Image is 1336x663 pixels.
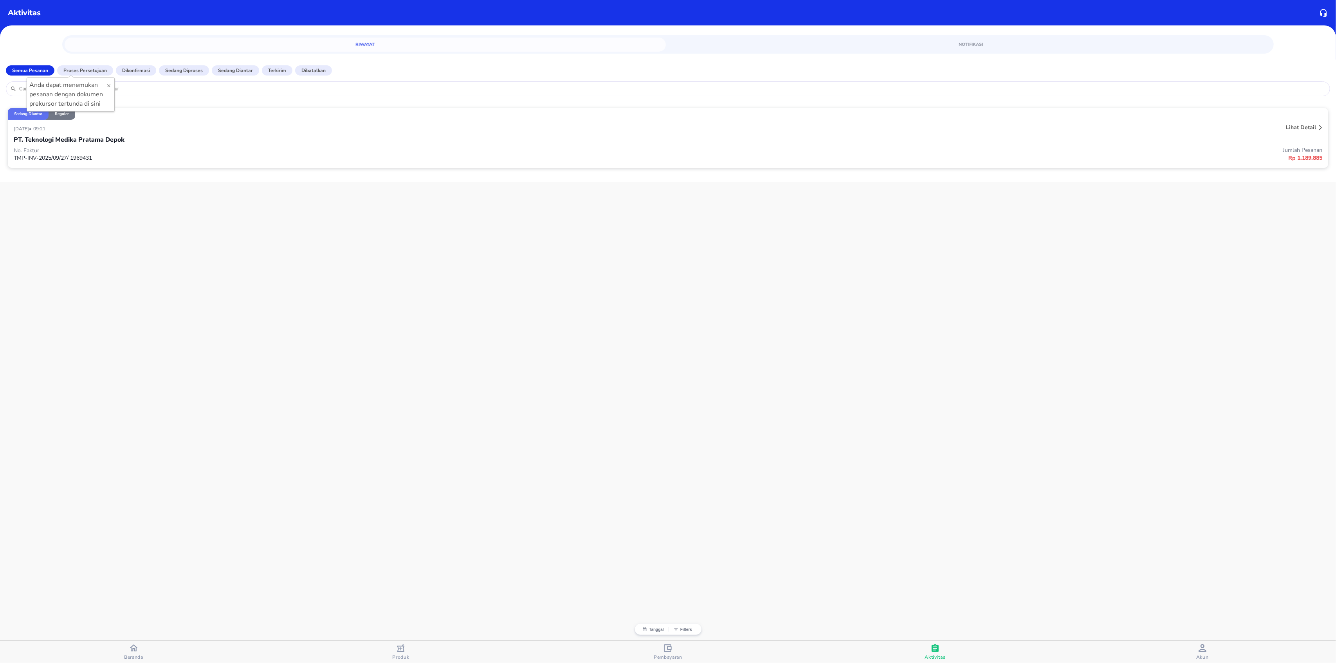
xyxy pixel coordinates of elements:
a: Riwayat [65,38,666,52]
span: Akun [1196,654,1209,660]
p: Sedang diproses [165,67,203,74]
button: Akun [1069,641,1336,663]
p: Jumlah Pesanan [668,146,1323,154]
p: TMP-INV-2025/09/27/ 1969431 [14,154,668,162]
button: Sedang diproses [159,65,209,76]
button: Filters [668,627,698,632]
p: Lihat detail [1286,124,1316,131]
p: Sedang diantar [218,67,253,74]
button: Sedang diantar [212,65,259,76]
p: Dibatalkan [301,67,326,74]
button: Terkirim [262,65,292,76]
p: Dikonfirmasi [122,67,150,74]
p: Aktivitas [8,7,41,19]
span: Aktivitas [925,654,945,660]
button: Dibatalkan [295,65,332,76]
span: Produk [392,654,409,660]
span: Pembayaran [654,654,682,660]
p: Rp 1.189.885 [668,154,1323,162]
a: Notifikasi [671,38,1272,52]
p: Anda dapat menemukan pesanan dengan dokumen prekursor tertunda di sini [29,80,106,108]
p: Semua Pesanan [12,67,48,74]
button: Semua Pesanan [6,65,54,76]
p: Proses Persetujuan [63,67,107,74]
span: Beranda [124,654,143,660]
input: Cari nama produk, distributor, atau nomor faktur [18,86,1326,92]
button: Dikonfirmasi [116,65,156,76]
button: Proses Persetujuan [57,65,113,76]
p: Reguler [55,111,69,117]
span: Notifikasi [675,41,1267,48]
button: Pembayaran [534,641,802,663]
p: 09:21 [33,126,47,132]
button: Tanggal [639,627,668,632]
button: Produk [267,641,535,663]
p: [DATE] • [14,126,33,132]
div: simple tabs [62,35,1274,52]
p: Terkirim [268,67,286,74]
p: Sedang diantar [14,111,42,117]
span: Riwayat [69,41,661,48]
p: PT. Teknologi Medika Pratama Depok [14,135,124,144]
p: No. Faktur [14,147,668,154]
button: Aktivitas [802,641,1069,663]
